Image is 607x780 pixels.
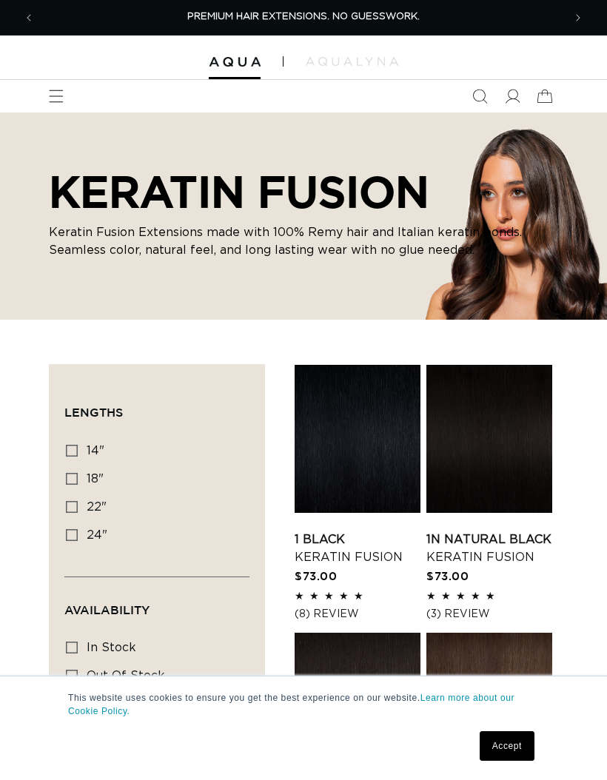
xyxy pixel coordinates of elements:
p: This website uses cookies to ensure you get the best experience on our website. [68,691,539,718]
button: Previous announcement [13,1,45,34]
span: 24" [87,529,107,541]
span: In stock [87,642,136,653]
summary: Menu [40,80,73,112]
span: 22" [87,501,107,513]
a: Accept [480,731,534,761]
summary: Lengths (0 selected) [64,380,249,433]
h2: KERATIN FUSION [49,166,558,218]
span: Out of stock [87,670,165,682]
span: 18" [87,473,104,485]
span: Lengths [64,406,123,419]
span: 14" [87,445,104,457]
a: 1N Natural Black Keratin Fusion [426,531,552,566]
button: Next announcement [562,1,594,34]
summary: Availability (0 selected) [64,577,249,631]
img: Aqua Hair Extensions [209,57,261,67]
span: PREMIUM HAIR EXTENSIONS. NO GUESSWORK. [187,12,420,21]
summary: Search [463,80,496,112]
p: Keratin Fusion Extensions made with 100% Remy hair and Italian keratin bonds. Seamless color, nat... [49,223,558,259]
img: aqualyna.com [306,57,398,66]
span: Availability [64,603,150,616]
a: 1 Black Keratin Fusion [295,531,420,566]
